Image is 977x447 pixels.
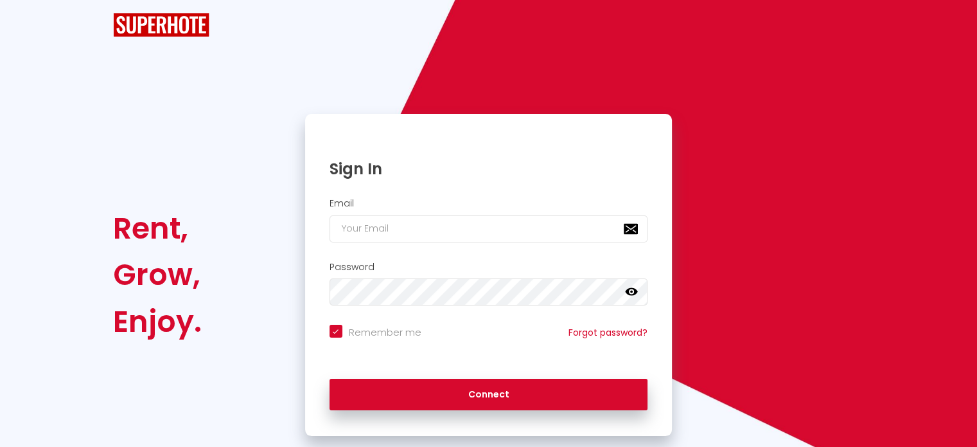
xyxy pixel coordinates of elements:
img: SuperHote logo [113,13,209,37]
a: Forgot password? [568,326,647,339]
h2: Password [330,262,648,273]
input: Your Email [330,215,648,242]
button: Connect [330,379,648,411]
div: Grow, [113,251,202,298]
h2: Email [330,198,648,209]
h1: Sign In [330,159,648,179]
div: Rent, [113,205,202,251]
div: Enjoy. [113,298,202,345]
